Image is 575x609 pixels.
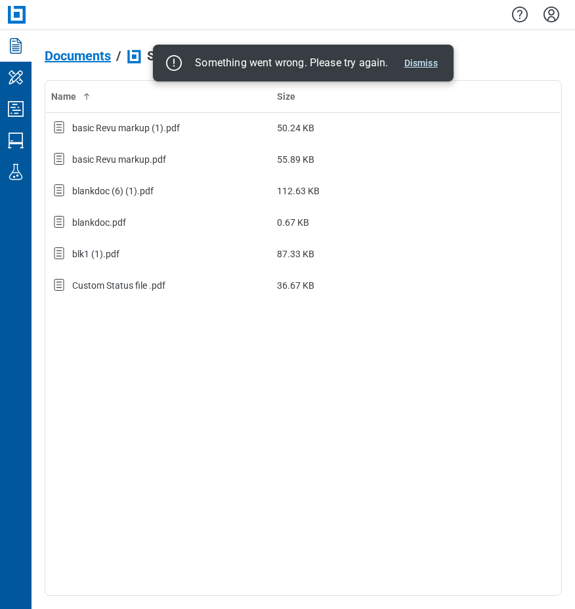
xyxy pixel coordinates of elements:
button: Settings [541,3,562,26]
svg: Documents [5,35,26,56]
div: / [116,49,121,63]
td: 50.24 KB [272,112,498,144]
div: Something went wrong. Please try again. [195,56,388,70]
td: 0.67 KB [272,207,498,238]
span: Documents [45,49,111,63]
button: Dismiss [399,55,443,71]
div: Name [51,90,266,103]
div: blankdoc.pdf [72,216,126,229]
div: Size [277,90,493,103]
div: blankdoc (6) (1).pdf [72,184,154,198]
svg: Labs [5,161,26,182]
span: Shared With Me [147,49,241,63]
td: 87.33 KB [272,238,498,270]
td: 36.67 KB [272,270,498,301]
div: blk1 (1).pdf [72,247,119,261]
svg: My Workspace [5,67,26,88]
div: basic Revu markup.pdf [72,153,166,166]
td: 112.63 KB [272,175,498,207]
svg: Studio Projects [5,98,26,119]
div: basic Revu markup (1).pdf [72,121,180,135]
div: Custom Status file .pdf [72,279,165,292]
table: bb-data-table [45,81,561,302]
td: 55.89 KB [272,144,498,175]
svg: Studio Sessions [5,130,26,151]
